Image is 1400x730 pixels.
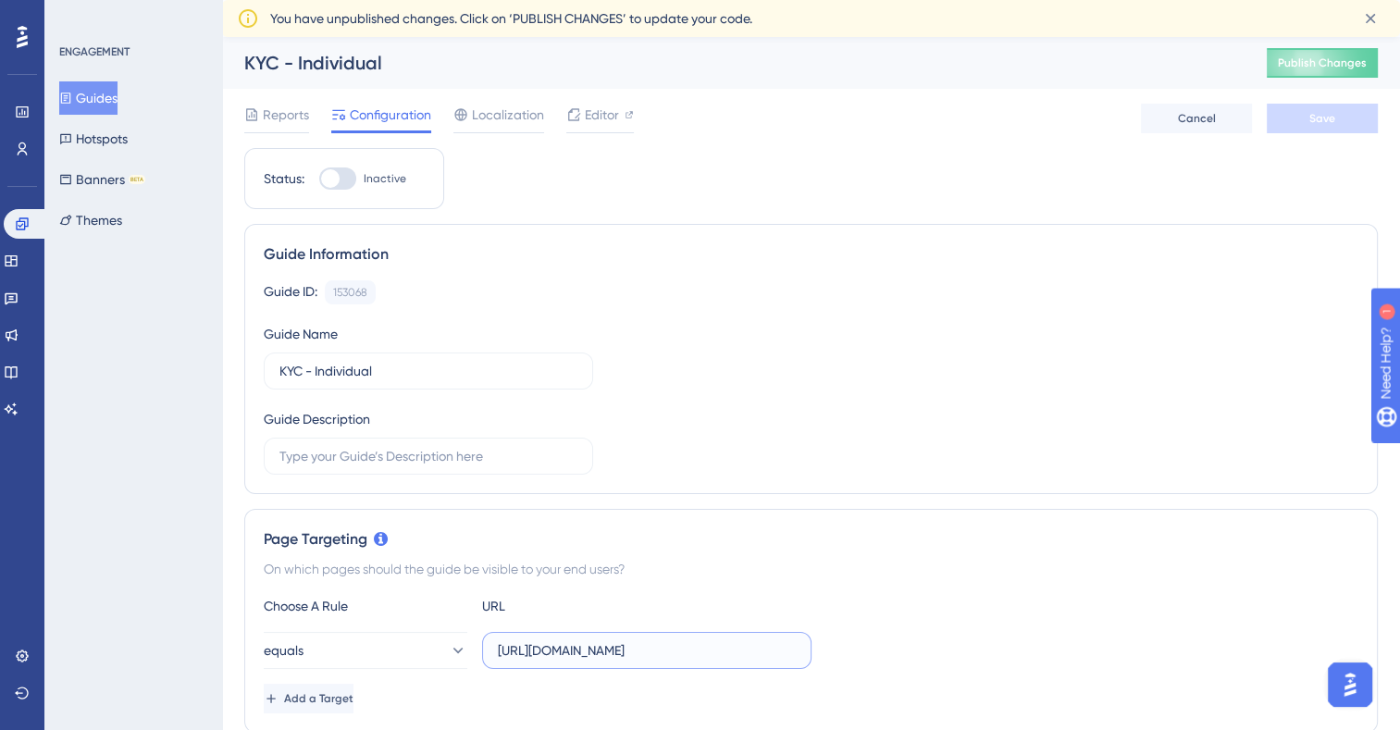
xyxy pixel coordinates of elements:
[59,163,145,196] button: BannersBETA
[1178,111,1216,126] span: Cancel
[1278,56,1367,70] span: Publish Changes
[59,44,130,59] div: ENGAGEMENT
[264,632,467,669] button: equals
[284,691,353,706] span: Add a Target
[264,639,304,662] span: equals
[264,595,467,617] div: Choose A Rule
[498,640,796,661] input: yourwebsite.com/path
[43,5,116,27] span: Need Help?
[333,285,367,300] div: 153068
[585,104,619,126] span: Editor
[1309,111,1335,126] span: Save
[364,171,406,186] span: Inactive
[270,7,752,30] span: You have unpublished changes. Click on ‘PUBLISH CHANGES’ to update your code.
[350,104,431,126] span: Configuration
[59,122,128,155] button: Hotspots
[279,361,577,381] input: Type your Guide’s Name here
[472,104,544,126] span: Localization
[59,204,122,237] button: Themes
[129,175,145,184] div: BETA
[1141,104,1252,133] button: Cancel
[263,104,309,126] span: Reports
[264,167,304,190] div: Status:
[264,558,1358,580] div: On which pages should the guide be visible to your end users?
[244,50,1220,76] div: KYC - Individual
[1267,104,1378,133] button: Save
[279,446,577,466] input: Type your Guide’s Description here
[482,595,686,617] div: URL
[1267,48,1378,78] button: Publish Changes
[264,280,317,304] div: Guide ID:
[264,243,1358,266] div: Guide Information
[1322,657,1378,712] iframe: UserGuiding AI Assistant Launcher
[264,323,338,345] div: Guide Name
[264,528,1358,551] div: Page Targeting
[264,408,370,430] div: Guide Description
[59,81,118,115] button: Guides
[264,684,353,713] button: Add a Target
[129,9,134,24] div: 1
